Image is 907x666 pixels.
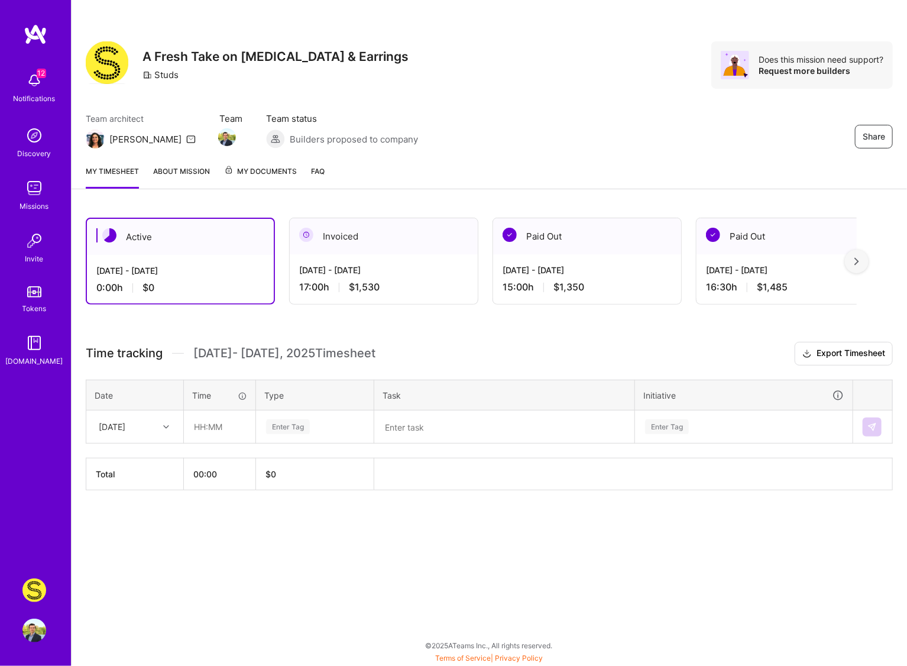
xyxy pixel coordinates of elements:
div: [DATE] - [DATE] [96,264,264,277]
div: Time [192,389,247,402]
div: [DATE] - [DATE] [299,264,468,276]
img: Builders proposed to company [266,130,285,148]
i: icon CompanyGray [142,70,152,80]
img: bell [22,69,46,92]
th: Task [374,380,635,410]
div: 16:30 h [706,281,875,293]
span: [DATE] - [DATE] , 2025 Timesheet [193,346,375,361]
th: 00:00 [184,458,256,490]
img: Paid Out [706,228,720,242]
a: Privacy Policy [495,654,543,662]
img: Team Architect [86,130,105,148]
a: About Mission [153,165,210,189]
span: Time tracking [86,346,163,361]
div: [DATE] [99,421,125,433]
div: Enter Tag [266,418,310,436]
img: right [854,257,859,266]
div: [PERSON_NAME] [109,133,182,146]
img: Team Member Avatar [218,128,236,146]
a: Team Member Avatar [219,127,235,147]
span: | [435,654,543,662]
img: Paid Out [503,228,517,242]
div: Enter Tag [645,418,689,436]
div: Initiative [643,389,844,402]
span: $1,530 [349,281,380,293]
img: teamwork [22,176,46,200]
div: Invoiced [290,218,478,254]
div: Studs [142,69,179,81]
div: 17:00 h [299,281,468,293]
div: [DATE] - [DATE] [503,264,672,276]
div: Invite [25,253,44,265]
i: icon Mail [186,134,196,144]
img: Invoiced [299,228,313,242]
div: Discovery [18,147,51,160]
th: Type [256,380,374,410]
div: Active [87,219,274,255]
img: Avatar [721,51,749,79]
div: Missions [20,200,49,212]
img: Invite [22,229,46,253]
img: Submit [867,422,877,432]
img: Active [102,228,116,243]
span: 12 [37,69,46,78]
input: HH:MM [184,411,255,442]
div: 0:00 h [96,282,264,294]
img: Studs: A Fresh Take on Ear Piercing & Earrings [22,578,46,602]
div: 15:00 h [503,281,672,293]
span: $1,350 [553,281,584,293]
a: My Documents [224,165,297,189]
a: Terms of Service [435,654,491,662]
span: $ 0 [265,469,276,479]
a: User Avatar [20,619,49,642]
span: My Documents [224,165,297,178]
span: Builders proposed to company [290,133,418,146]
i: icon Download [802,348,812,360]
a: Studs: A Fresh Take on Ear Piercing & Earrings [20,578,49,602]
span: Team status [266,112,418,125]
button: Share [855,125,893,148]
div: Paid Out [493,218,681,254]
th: Date [86,380,184,410]
img: tokens [27,286,41,298]
img: logo [24,24,47,45]
div: Paid Out [697,218,885,254]
img: Company Logo [86,41,128,84]
i: icon Chevron [163,424,169,430]
h3: A Fresh Take on [MEDICAL_DATA] & Earrings [142,49,409,64]
img: User Avatar [22,619,46,642]
img: guide book [22,331,46,355]
a: FAQ [311,165,325,189]
a: My timesheet [86,165,139,189]
span: $0 [142,282,154,294]
span: Team architect [86,112,196,125]
div: [DOMAIN_NAME] [6,355,63,367]
span: Share [863,131,885,143]
span: $1,485 [757,281,788,293]
div: [DATE] - [DATE] [706,264,875,276]
button: Export Timesheet [795,342,893,366]
div: Notifications [14,92,56,105]
th: Total [86,458,184,490]
img: discovery [22,124,46,147]
div: Request more builders [759,65,883,76]
div: © 2025 ATeams Inc., All rights reserved. [71,631,907,660]
span: Team [219,112,242,125]
div: Tokens [22,302,47,315]
div: Does this mission need support? [759,54,883,65]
